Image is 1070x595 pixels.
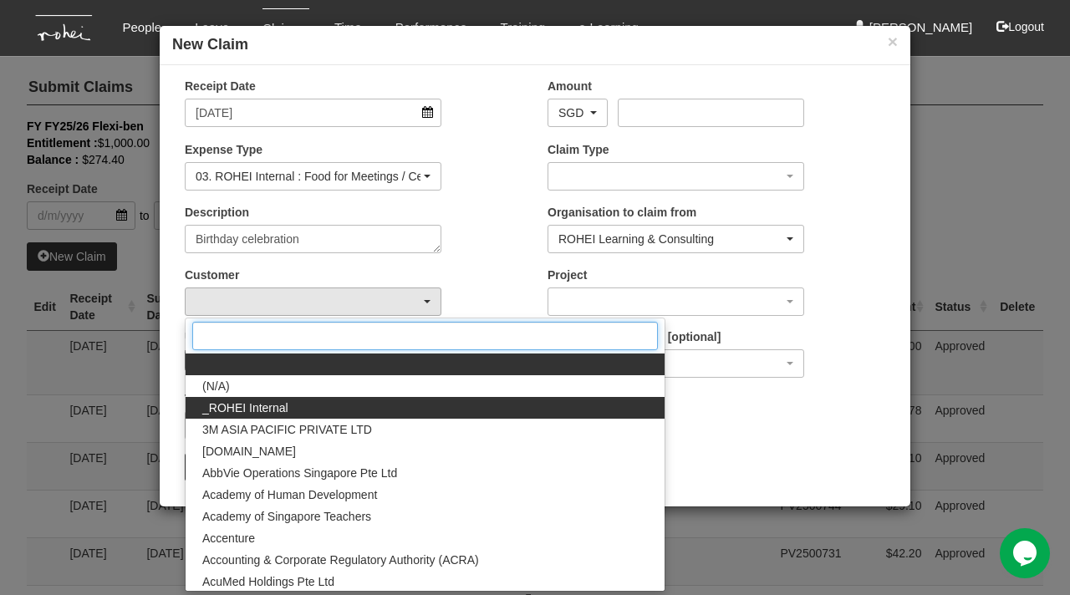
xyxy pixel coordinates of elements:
label: Receipt Date [185,78,256,94]
span: (N/A) [202,378,230,394]
span: AbbVie Operations Singapore Pte Ltd [202,465,397,481]
label: Expense Type [185,141,262,158]
label: Claim Type [548,141,609,158]
label: Description [185,204,249,221]
button: 03. ROHEI Internal : Food for Meetings / Celebration [185,162,441,191]
span: Academy of Human Development [202,486,377,503]
span: Accounting & Corporate Regulatory Authority (ACRA) [202,552,479,568]
input: Search [192,322,658,350]
button: × [888,33,898,50]
b: New Claim [172,36,248,53]
label: Amount [548,78,592,94]
button: SGD [548,99,608,127]
span: AcuMed Holdings Pte Ltd [202,573,334,590]
span: [DOMAIN_NAME] [202,443,296,460]
input: d/m/yyyy [185,99,441,127]
span: 3M ASIA PACIFIC PRIVATE LTD [202,421,372,438]
div: ROHEI Learning & Consulting [558,231,783,247]
label: Organisation to claim from [548,204,696,221]
div: SGD [558,104,587,121]
div: 03. ROHEI Internal : Food for Meetings / Celebration [196,168,420,185]
label: Project [548,267,587,283]
iframe: chat widget [1000,528,1053,578]
button: ROHEI Learning & Consulting [548,225,804,253]
span: _ROHEI Internal [202,399,288,416]
span: Academy of Singapore Teachers [202,508,371,525]
label: Customer [185,267,239,283]
span: Accenture [202,530,255,547]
